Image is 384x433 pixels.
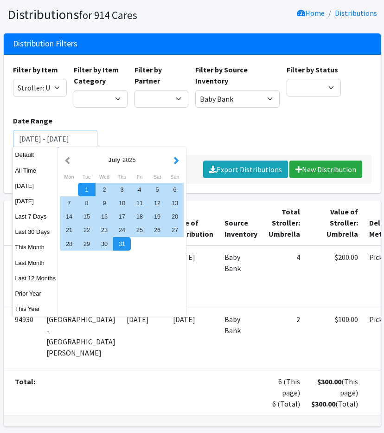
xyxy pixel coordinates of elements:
[203,161,288,178] a: Export Distributions
[13,194,58,208] button: [DATE]
[166,196,184,210] div: 13
[263,200,306,246] th: Total Stroller: Umbrella
[108,156,120,163] strong: July
[13,148,58,162] button: Default
[96,196,113,210] div: 9
[306,308,364,370] td: $100.00
[306,200,364,246] th: Value of Stroller: Umbrella
[148,183,166,196] div: 5
[13,210,58,223] button: Last 7 Days
[78,196,96,210] div: 8
[113,223,131,237] div: 24
[13,302,58,316] button: This Year
[113,196,131,210] div: 10
[78,237,96,251] div: 29
[148,223,166,237] div: 26
[148,210,166,223] div: 19
[113,210,131,223] div: 17
[306,246,364,308] td: $200.00
[131,223,148,237] div: 25
[219,246,263,308] td: Baby Bank
[195,64,280,86] label: Filter by Source Inventory
[134,64,188,86] label: Filter by Partner
[13,164,58,177] button: All Time
[166,223,184,237] div: 27
[317,377,341,386] strong: $300.00
[4,200,41,246] th: ID
[78,171,96,183] div: Tuesday
[78,183,96,196] div: 1
[13,130,97,148] input: January 1, 2011 - December 31, 2011
[289,161,362,178] a: New Distribution
[13,287,58,300] button: Prior Year
[78,210,96,223] div: 15
[166,210,184,223] div: 20
[131,183,148,196] div: 4
[78,223,96,237] div: 22
[219,200,263,246] th: Source Inventory
[4,246,41,308] td: 94537
[60,237,78,251] div: 28
[74,64,128,86] label: Filter by Item Category
[60,196,78,210] div: 7
[148,171,166,183] div: Saturday
[131,171,148,183] div: Friday
[13,256,58,270] button: Last Month
[13,115,52,126] label: Date Range
[13,240,58,254] button: This Month
[131,210,148,223] div: 18
[96,183,113,196] div: 2
[96,171,113,183] div: Wednesday
[166,171,184,183] div: Sunday
[148,196,166,210] div: 12
[13,271,58,285] button: Last 12 Months
[13,179,58,193] button: [DATE]
[335,8,377,18] a: Distributions
[96,210,113,223] div: 16
[7,6,189,23] h1: Distributions
[166,183,184,196] div: 6
[263,308,306,370] td: 2
[311,399,335,408] strong: $300.00
[15,377,35,386] strong: Total:
[167,246,219,308] td: [DATE]
[297,8,325,18] a: Home
[306,370,364,415] td: (This page) (Total)
[219,308,263,370] td: Baby Bank
[121,308,167,370] td: [DATE]
[113,183,131,196] div: 3
[131,196,148,210] div: 11
[4,308,41,370] td: 94930
[263,246,306,308] td: 4
[60,210,78,223] div: 14
[122,156,135,163] span: 2025
[60,171,78,183] div: Monday
[79,8,137,22] small: for 914 Cares
[96,237,113,251] div: 30
[13,225,58,239] button: Last 30 Days
[113,171,131,183] div: Thursday
[287,64,338,75] label: Filter by Status
[96,223,113,237] div: 23
[263,370,306,415] td: 6 (This page) 6 (Total)
[167,308,219,370] td: [DATE]
[13,39,77,49] h3: Distribution Filters
[13,64,58,75] label: Filter by Item
[113,237,131,251] div: 31
[60,223,78,237] div: 21
[41,308,121,370] td: [GEOGRAPHIC_DATA] - [GEOGRAPHIC_DATA][PERSON_NAME]
[167,200,219,246] th: Date of Distribution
